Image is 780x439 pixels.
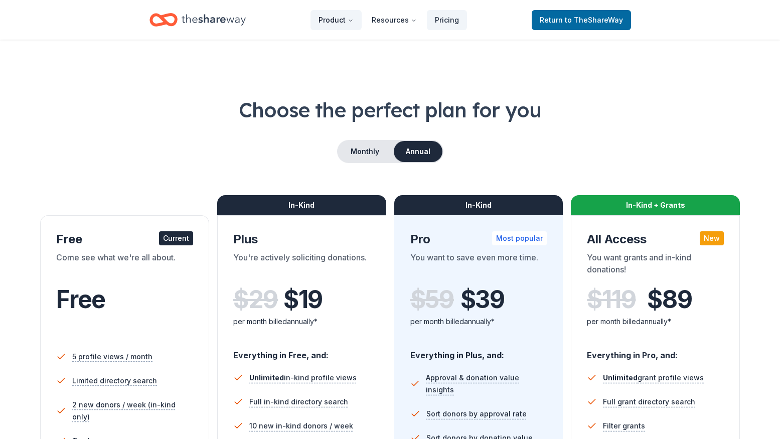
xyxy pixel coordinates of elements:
[217,195,386,215] div: In-Kind
[72,399,193,423] span: 2 new donors / week (in-kind only)
[394,141,442,162] button: Annual
[427,10,467,30] a: Pricing
[249,373,284,382] span: Unlimited
[587,341,724,362] div: Everything in Pro, and:
[56,251,193,279] div: Come see what we're all about.
[249,420,353,432] span: 10 new in-kind donors / week
[603,373,704,382] span: grant profile views
[571,195,740,215] div: In-Kind + Grants
[587,251,724,279] div: You want grants and in-kind donations!
[249,373,357,382] span: in-kind profile views
[249,396,348,408] span: Full in-kind directory search
[233,316,370,328] div: per month billed annually*
[565,16,623,24] span: to TheShareWay
[460,285,505,314] span: $ 39
[492,231,547,245] div: Most popular
[149,8,246,32] a: Home
[603,373,638,382] span: Unlimited
[338,141,392,162] button: Monthly
[603,396,695,408] span: Full grant directory search
[283,285,323,314] span: $ 19
[310,10,362,30] button: Product
[159,231,193,245] div: Current
[410,231,547,247] div: Pro
[233,231,370,247] div: Plus
[40,96,740,124] h1: Choose the perfect plan for you
[647,285,692,314] span: $ 89
[410,251,547,279] div: You want to save even more time.
[310,8,467,32] nav: Main
[233,341,370,362] div: Everything in Free, and:
[410,316,547,328] div: per month billed annually*
[426,372,547,396] span: Approval & donation value insights
[426,408,527,420] span: Sort donors by approval rate
[410,341,547,362] div: Everything in Plus, and:
[72,351,152,363] span: 5 profile views / month
[540,14,623,26] span: Return
[56,231,193,247] div: Free
[72,375,157,387] span: Limited directory search
[700,231,724,245] div: New
[603,420,645,432] span: Filter grants
[394,195,563,215] div: In-Kind
[587,316,724,328] div: per month billed annually*
[56,284,105,314] span: Free
[532,10,631,30] a: Returnto TheShareWay
[233,251,370,279] div: You're actively soliciting donations.
[364,10,425,30] button: Resources
[587,231,724,247] div: All Access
